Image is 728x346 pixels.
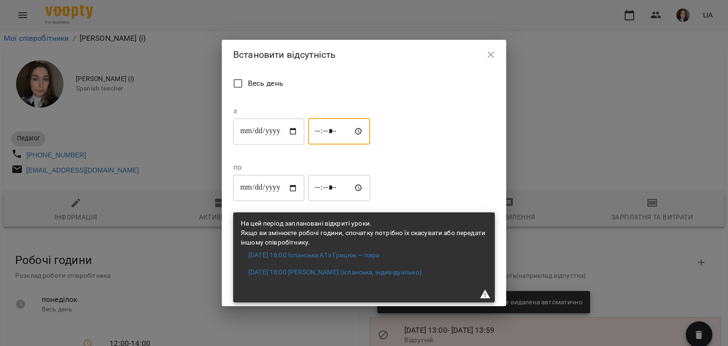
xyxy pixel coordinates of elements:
a: [DATE] 16:00 Іспанська А1з Грицюк — пара [248,251,379,260]
span: Весь день [248,78,283,89]
a: [DATE] 18:00 [PERSON_NAME] (іспанська, індивідуально) [248,268,422,277]
label: з [233,107,370,115]
label: по [233,164,370,171]
h2: Встановити відсутність [233,47,495,62]
span: На цей період заплановані відкриті уроки. Якщо ви змінюєте робочі години, спочатку потрібно їх ск... [241,219,485,246]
